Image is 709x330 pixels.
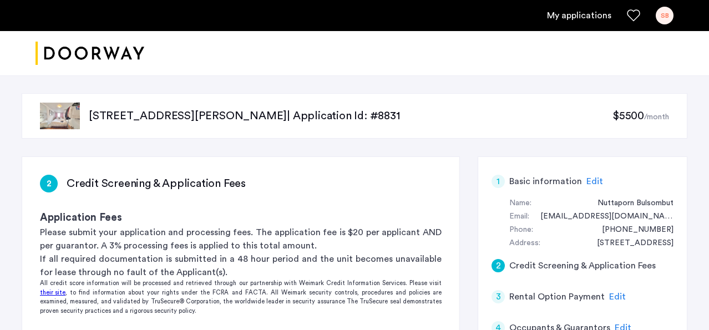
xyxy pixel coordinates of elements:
img: logo [36,33,144,74]
div: Phone: [509,224,533,237]
h5: Credit Screening & Application Fees [509,259,656,272]
div: Address: [509,237,540,250]
div: Name: [509,197,531,210]
p: If all required documentation is submitted in a 48 hour period and the unit becomes unavailable f... [40,252,442,279]
div: 2 [492,259,505,272]
h5: Rental Option Payment [509,290,605,303]
div: Nuttaporn Bulsombut [586,197,673,210]
div: Email: [509,210,529,224]
span: Edit [609,292,626,301]
h3: Credit Screening & Application Fees [67,176,246,191]
div: shiunnebulsombut@gmail.com [529,210,673,224]
div: 2 [40,175,58,192]
h5: Basic information [509,175,582,188]
p: [STREET_ADDRESS][PERSON_NAME] | Application Id: #8831 [89,108,612,124]
p: Please submit your application and processing fees. The application fee is $20 per applicant AND ... [40,226,442,252]
div: All credit score information will be processed and retrieved through our partnership with Weimark... [22,279,459,316]
a: their site [40,288,65,298]
div: 200 Water Street, #2810 [586,237,673,250]
sub: /month [644,113,669,121]
img: apartment [40,103,80,129]
div: +19498997544 [591,224,673,237]
h3: Application Fees [40,210,442,226]
div: 3 [492,290,505,303]
div: SB [656,7,673,24]
span: Edit [586,177,603,186]
a: My application [547,9,611,22]
span: $5500 [612,110,644,121]
a: Favorites [627,9,640,22]
div: 1 [492,175,505,188]
a: Cazamio logo [36,33,144,74]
